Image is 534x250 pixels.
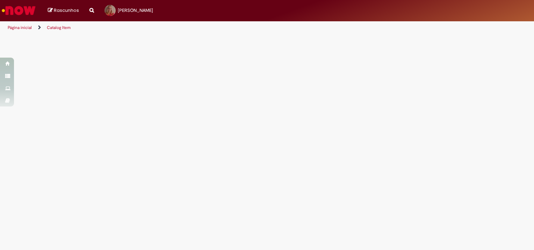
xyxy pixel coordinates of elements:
span: [PERSON_NAME] [118,7,153,13]
a: Página inicial [8,25,32,30]
img: ServiceNow [1,3,37,17]
span: Rascunhos [54,7,79,14]
ul: Trilhas de página [5,21,351,34]
a: Catalog Item [47,25,71,30]
a: Rascunhos [48,7,79,14]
